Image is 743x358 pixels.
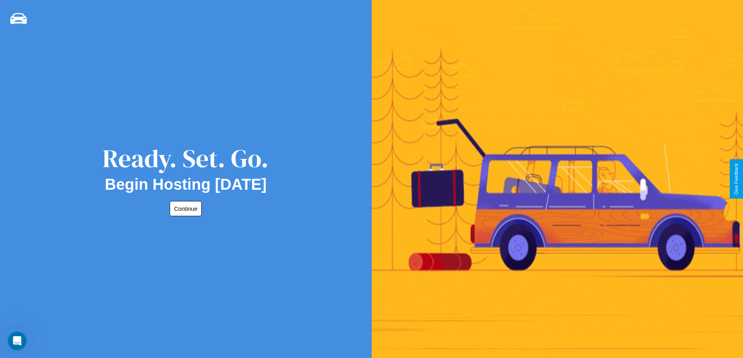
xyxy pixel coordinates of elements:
button: Continue [170,201,202,216]
div: Ready. Set. Go. [103,141,269,176]
iframe: Intercom live chat [8,332,27,350]
div: Give Feedback [734,163,739,195]
h2: Begin Hosting [DATE] [105,176,267,193]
